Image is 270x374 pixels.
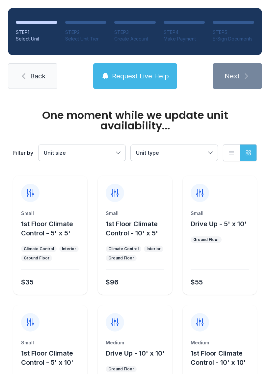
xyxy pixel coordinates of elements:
span: Drive Up - 5' x 10' [191,220,247,228]
div: Select Unit Tier [65,36,107,42]
div: Ground Floor [193,237,219,242]
span: 1st Floor Climate Control - 10' x 5' [106,220,158,237]
div: Filter by [13,149,33,157]
span: 1st Floor Climate Control - 5' x 10' [21,349,73,366]
div: Small [106,210,164,217]
div: Create Account [114,36,156,42]
span: Next [225,71,240,81]
div: STEP 4 [164,29,205,36]
div: E-Sign Documents [213,36,254,42]
span: Request Live Help [112,71,169,81]
div: $55 [191,278,203,287]
div: Ground Floor [24,255,49,261]
span: Drive Up - 10' x 10' [106,349,165,357]
div: Medium [191,339,249,346]
div: Ground Floor [108,366,134,372]
div: Climate Control [24,246,54,252]
div: Small [21,339,79,346]
div: STEP 2 [65,29,107,36]
span: Unit type [136,149,159,156]
div: One moment while we update unit availability... [13,110,257,131]
button: 1st Floor Climate Control - 5' x 5' [21,219,85,238]
div: Small [191,210,249,217]
div: Ground Floor [108,255,134,261]
div: Small [21,210,79,217]
span: 1st Floor Climate Control - 10' x 10' [191,349,246,366]
div: Make Payment [164,36,205,42]
div: STEP 5 [213,29,254,36]
div: $35 [21,278,34,287]
div: Interior [62,246,76,252]
span: Unit size [44,149,66,156]
button: 1st Floor Climate Control - 5' x 10' [21,349,85,367]
div: Climate Control [108,246,139,252]
div: STEP 3 [114,29,156,36]
button: Drive Up - 10' x 10' [106,349,165,358]
div: Select Unit [16,36,57,42]
span: Back [30,71,45,81]
button: 1st Floor Climate Control - 10' x 5' [106,219,169,238]
div: STEP 1 [16,29,57,36]
button: Unit size [39,145,125,161]
div: $96 [106,278,119,287]
span: 1st Floor Climate Control - 5' x 5' [21,220,73,237]
button: Drive Up - 5' x 10' [191,219,247,228]
button: 1st Floor Climate Control - 10' x 10' [191,349,254,367]
div: Medium [106,339,164,346]
button: Unit type [131,145,218,161]
div: Interior [147,246,161,252]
